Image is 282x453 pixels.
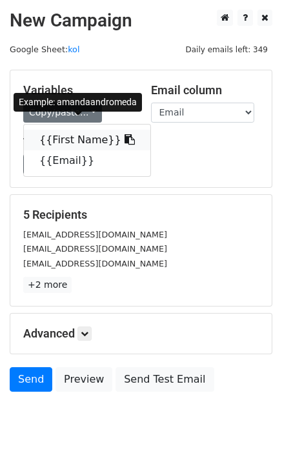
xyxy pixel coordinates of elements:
a: Send [10,367,52,392]
a: {{Email}} [24,150,150,171]
div: Example: amandaandromeda [14,93,142,112]
a: kol [68,45,79,54]
h5: 5 Recipients [23,208,259,222]
small: [EMAIL_ADDRESS][DOMAIN_NAME] [23,230,167,239]
iframe: Chat Widget [217,391,282,453]
h5: Advanced [23,327,259,341]
span: Daily emails left: 349 [181,43,272,57]
small: [EMAIL_ADDRESS][DOMAIN_NAME] [23,259,167,268]
a: Send Test Email [116,367,214,392]
small: [EMAIL_ADDRESS][DOMAIN_NAME] [23,244,167,254]
small: Google Sheet: [10,45,79,54]
a: +2 more [23,277,72,293]
h5: Email column [151,83,259,97]
a: Preview [55,367,112,392]
h5: Variables [23,83,132,97]
a: {{First Name}} [24,130,150,150]
h2: New Campaign [10,10,272,32]
a: Daily emails left: 349 [181,45,272,54]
